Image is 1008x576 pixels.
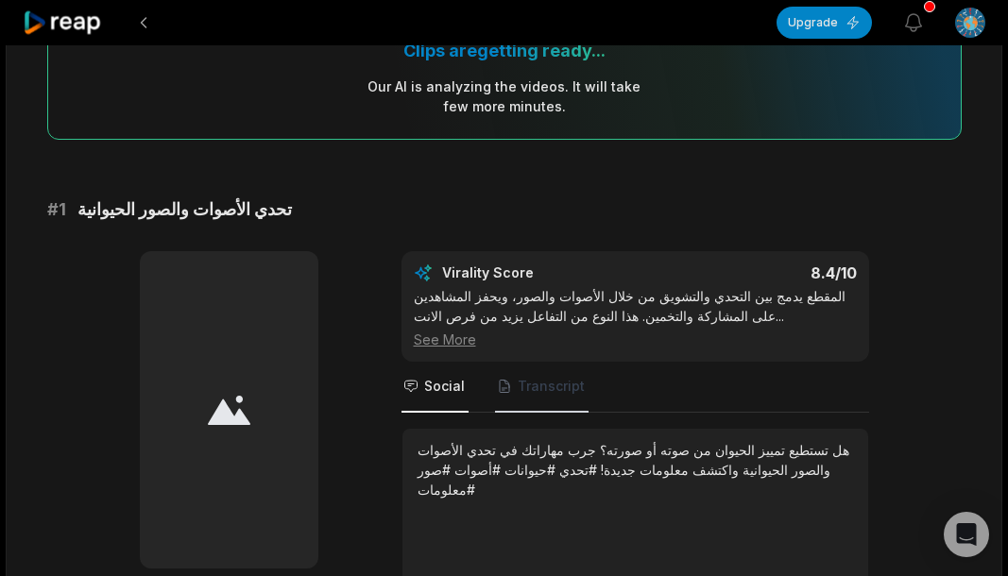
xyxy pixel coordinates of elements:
[414,330,857,349] div: See More
[424,377,465,396] span: Social
[777,7,872,39] button: Upgrade
[403,40,606,61] div: Clips are getting ready...
[77,196,292,223] span: تحدي الأصوات والصور الحيوانية
[944,512,989,557] div: Open Intercom Messenger
[518,377,585,396] span: Transcript
[654,263,857,282] div: 8.4 /10
[47,196,66,223] span: # 1
[367,76,641,116] div: Our AI is analyzing the video s . It will take few more minutes.
[401,362,869,413] nav: Tabs
[418,440,853,500] div: هل تستطيع تمييز الحيوان من صوته أو صورته؟ جرب مهاراتك في تحدي الأصوات والصور الحيوانية واكتشف معل...
[442,263,645,282] div: Virality Score
[414,286,857,349] div: المقطع يدمج بين التحدي والتشويق من خلال الأصوات والصور، ويحفز المشاهدين على المشاركة والتخمين. هذ...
